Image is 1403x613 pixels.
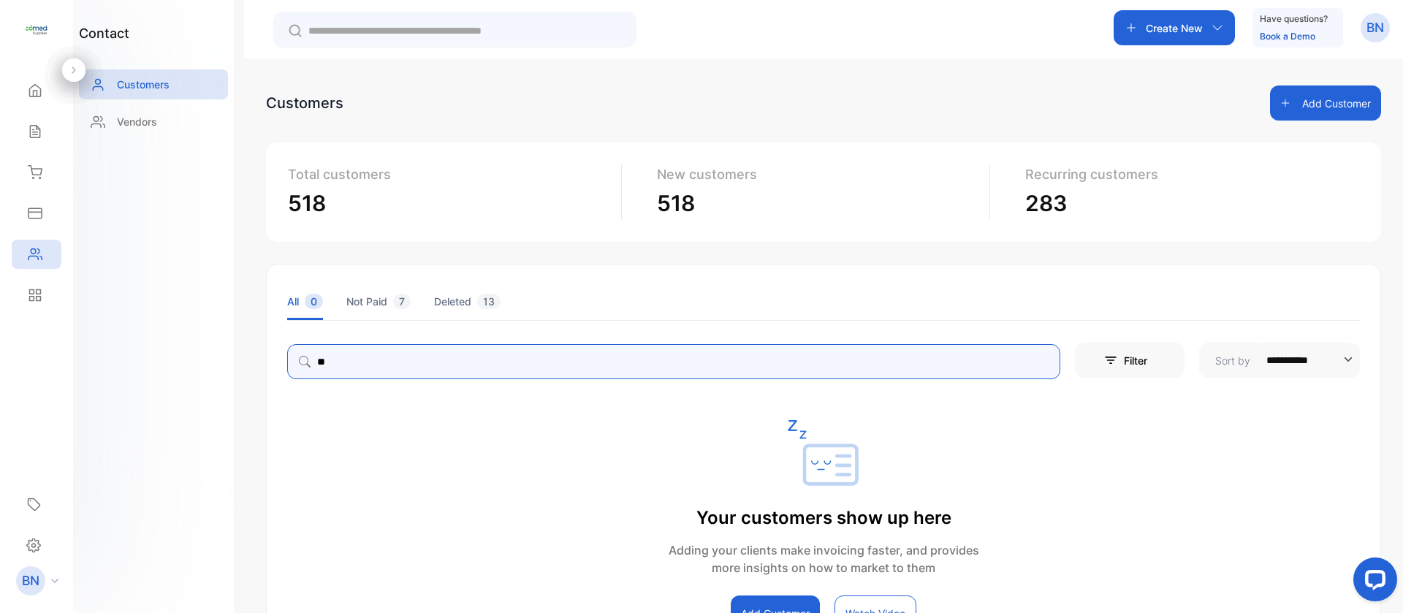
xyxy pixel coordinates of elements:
p: 518 [657,187,978,220]
a: Book a Demo [1260,31,1315,42]
button: BN [1361,10,1390,45]
p: 518 [288,187,609,220]
li: Not Paid [346,283,411,320]
span: 0 [305,294,323,309]
p: 283 [1025,187,1347,220]
button: Add Customer [1270,85,1381,121]
p: BN [1366,18,1384,37]
p: Total customers [288,164,609,184]
span: 7 [393,294,411,309]
h1: contact [79,23,129,43]
li: Deleted [434,283,501,320]
div: Customers [266,92,343,114]
p: BN [22,571,39,590]
p: Create New [1146,20,1203,36]
a: Vendors [79,107,228,137]
img: logo [26,19,47,41]
p: Recurring customers [1025,164,1347,184]
p: Sort by [1215,353,1250,368]
p: Adding your clients make invoicing faster, and provides more insights on how to market to them [669,541,979,576]
p: New customers [657,164,978,184]
p: Your customers show up here [669,505,979,531]
button: Sort by [1199,343,1360,378]
iframe: LiveChat chat widget [1342,552,1403,613]
p: Customers [117,77,170,92]
a: Customers [79,69,228,99]
img: empty state [787,420,860,493]
li: All [287,283,323,320]
p: Vendors [117,114,157,129]
p: Have questions? [1260,12,1328,26]
span: 13 [477,294,501,309]
button: Create New [1114,10,1235,45]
